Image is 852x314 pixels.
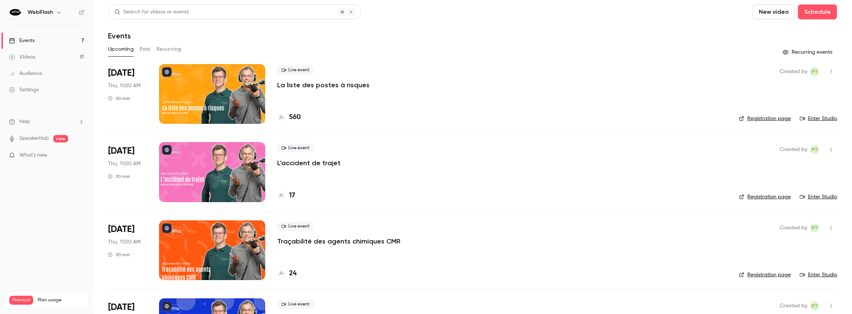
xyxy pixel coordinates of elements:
iframe: Noticeable Trigger [75,152,84,159]
div: Settings [9,86,39,94]
a: 560 [277,112,301,122]
div: Events [9,37,35,44]
div: Videos [9,53,35,61]
button: Past [140,43,151,55]
span: Pauline TERRIEN [810,145,819,154]
span: [DATE] [108,145,134,157]
span: Created by [780,67,807,76]
span: Pauline TERRIEN [810,223,819,232]
div: Oct 23 Thu, 11:00 AM (Europe/Paris) [108,142,147,202]
a: Traçabilité des agents chimiques CMR [277,237,400,246]
a: Enter Studio [800,271,837,279]
div: Search for videos or events [114,8,189,16]
a: Registration page [739,115,791,122]
span: Live event [277,144,314,153]
span: [DATE] [108,67,134,79]
button: New video [753,4,795,19]
span: Live event [277,300,314,309]
span: Live event [277,222,314,231]
h1: Events [108,31,131,40]
span: Created by [780,223,807,232]
button: Recurring [156,43,181,55]
li: help-dropdown-opener [9,118,84,126]
h4: 560 [289,112,301,122]
a: SpeakerHub [19,135,49,142]
a: L'accident de trajet [277,158,341,167]
a: Registration page [739,271,791,279]
span: Created by [780,145,807,154]
div: 30 min [108,252,130,258]
span: What's new [19,151,47,159]
div: Oct 9 Thu, 11:00 AM (Europe/Paris) [108,64,147,124]
span: Pauline TERRIEN [810,67,819,76]
a: Registration page [739,193,791,201]
div: Oct 30 Thu, 11:00 AM (Europe/Paris) [108,220,147,280]
button: Recurring events [779,46,837,58]
span: [DATE] [108,301,134,313]
div: Audience [9,70,42,77]
span: [DATE] [108,223,134,235]
span: Pauline TERRIEN [810,301,819,310]
h4: 24 [289,269,297,279]
span: Plan usage [38,297,84,303]
span: PT [812,145,818,154]
button: Schedule [798,4,837,19]
span: Thu, 11:00 AM [108,238,140,246]
h6: WebiFlash [28,9,53,16]
img: WebiFlash [9,6,21,18]
span: Thu, 11:00 AM [108,82,140,90]
div: 30 min [108,173,130,179]
span: PT [812,67,818,76]
span: Premium [9,296,33,305]
span: PT [812,301,818,310]
a: 17 [277,191,295,201]
span: Thu, 11:00 AM [108,160,140,167]
div: 30 min [108,95,130,101]
h4: 17 [289,191,295,201]
span: PT [812,223,818,232]
a: Enter Studio [800,115,837,122]
span: new [53,135,68,142]
a: Enter Studio [800,193,837,201]
a: La liste des postes à risques [277,81,370,90]
a: 24 [277,269,297,279]
span: Help [19,118,30,126]
span: Live event [277,66,314,75]
button: Upcoming [108,43,134,55]
span: Created by [780,301,807,310]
